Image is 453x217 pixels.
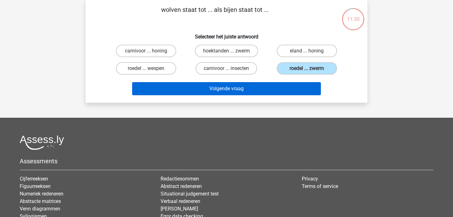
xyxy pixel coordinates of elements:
p: wolven staat tot ... als bijen staat tot ... [96,5,334,24]
label: hoektanden ... zwerm [195,45,258,57]
a: Figuurreeksen [20,183,51,189]
a: Abstracte matrices [20,198,61,204]
img: Assessly logo [20,135,64,150]
label: roedel ... wespen [116,62,176,75]
div: 11:30 [341,7,365,23]
label: carnivoor ... insecten [196,62,257,75]
a: Redactiesommen [161,176,199,182]
a: Abstract redeneren [161,183,202,189]
a: Terms of service [302,183,338,189]
label: roedel ... zwerm [277,62,337,75]
a: Numeriek redeneren [20,191,63,197]
a: Venn diagrammen [20,206,60,212]
a: [PERSON_NAME] [161,206,198,212]
a: Situational judgement test [161,191,219,197]
label: eland ... honing [277,45,337,57]
a: Cijferreeksen [20,176,48,182]
button: Volgende vraag [132,82,321,95]
a: Verbaal redeneren [161,198,200,204]
a: Privacy [302,176,318,182]
h6: Selecteer het juiste antwoord [96,29,357,40]
h5: Assessments [20,157,433,165]
label: carnivoor ... honing [116,45,176,57]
